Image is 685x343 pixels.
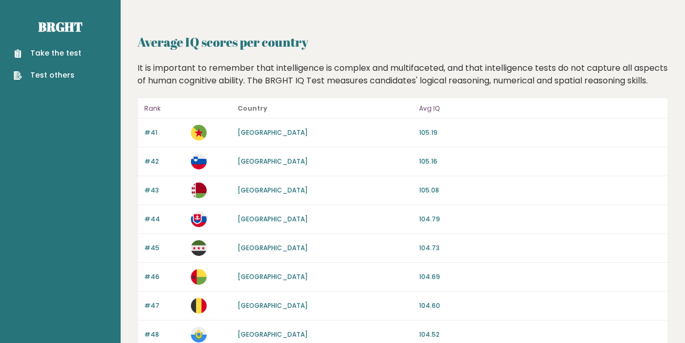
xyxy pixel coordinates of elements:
[191,183,207,198] img: by.svg
[144,157,185,166] p: #42
[419,215,661,224] p: 104.79
[419,301,661,310] p: 104.60
[144,272,185,282] p: #46
[191,240,207,256] img: sy.svg
[238,104,267,113] b: Country
[144,102,185,115] p: Rank
[419,330,661,339] p: 104.52
[144,128,185,137] p: #41
[134,62,672,87] div: It is important to remember that intelligence is complex and multifaceted, and that intelligence ...
[14,70,81,81] a: Test others
[238,272,308,281] a: [GEOGRAPHIC_DATA]
[144,243,185,253] p: #45
[419,102,661,115] p: Avg IQ
[191,211,207,227] img: sk.svg
[419,128,661,137] p: 105.19
[191,125,207,141] img: gf.svg
[419,157,661,166] p: 105.16
[14,48,81,59] a: Take the test
[238,330,308,339] a: [GEOGRAPHIC_DATA]
[238,301,308,310] a: [GEOGRAPHIC_DATA]
[38,18,82,35] a: Brght
[137,33,668,51] h2: Average IQ scores per country
[419,272,661,282] p: 104.69
[191,327,207,342] img: sm.svg
[191,154,207,169] img: si.svg
[144,301,185,310] p: #47
[238,243,308,252] a: [GEOGRAPHIC_DATA]
[191,298,207,314] img: be.svg
[419,186,661,195] p: 105.08
[144,186,185,195] p: #43
[238,157,308,166] a: [GEOGRAPHIC_DATA]
[238,215,308,223] a: [GEOGRAPHIC_DATA]
[144,215,185,224] p: #44
[144,330,185,339] p: #48
[238,128,308,137] a: [GEOGRAPHIC_DATA]
[419,243,661,253] p: 104.73
[238,186,308,195] a: [GEOGRAPHIC_DATA]
[191,269,207,285] img: gw.svg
